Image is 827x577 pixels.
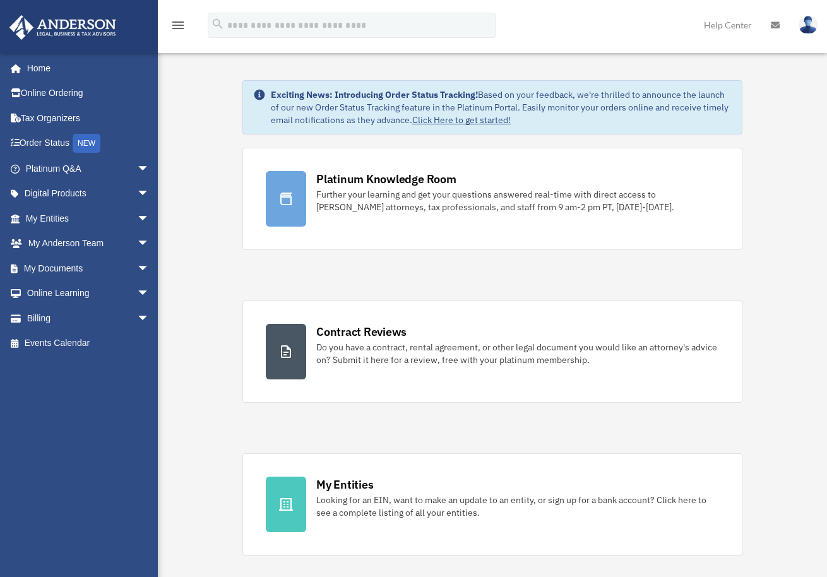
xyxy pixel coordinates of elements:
a: Billingarrow_drop_down [9,306,169,331]
div: Do you have a contract, rental agreement, or other legal document you would like an attorney's ad... [316,341,719,366]
span: arrow_drop_down [137,206,162,232]
span: arrow_drop_down [137,156,162,182]
a: Home [9,56,162,81]
a: Digital Productsarrow_drop_down [9,181,169,206]
a: Tax Organizers [9,105,169,131]
img: User Pic [799,16,818,34]
div: Further your learning and get your questions answered real-time with direct access to [PERSON_NAM... [316,188,719,213]
a: My Anderson Teamarrow_drop_down [9,231,169,256]
a: Contract Reviews Do you have a contract, rental agreement, or other legal document you would like... [242,300,742,403]
span: arrow_drop_down [137,256,162,282]
a: Order StatusNEW [9,131,169,157]
div: Looking for an EIN, want to make an update to an entity, or sign up for a bank account? Click her... [316,494,719,519]
img: Anderson Advisors Platinum Portal [6,15,120,40]
a: My Entities Looking for an EIN, want to make an update to an entity, or sign up for a bank accoun... [242,453,742,556]
span: arrow_drop_down [137,281,162,307]
span: arrow_drop_down [137,181,162,207]
a: Click Here to get started! [412,114,511,126]
i: menu [170,18,186,33]
a: Events Calendar [9,331,169,356]
span: arrow_drop_down [137,231,162,257]
div: Based on your feedback, we're thrilled to announce the launch of our new Order Status Tracking fe... [271,88,732,126]
div: Platinum Knowledge Room [316,171,456,187]
div: My Entities [316,477,373,492]
a: My Entitiesarrow_drop_down [9,206,169,231]
div: Contract Reviews [316,324,407,340]
a: Platinum Knowledge Room Further your learning and get your questions answered real-time with dire... [242,148,742,250]
a: Online Ordering [9,81,169,106]
a: My Documentsarrow_drop_down [9,256,169,281]
strong: Exciting News: Introducing Order Status Tracking! [271,89,478,100]
i: search [211,17,225,31]
a: Online Learningarrow_drop_down [9,281,169,306]
a: Platinum Q&Aarrow_drop_down [9,156,169,181]
div: NEW [73,134,100,153]
span: arrow_drop_down [137,306,162,331]
a: menu [170,22,186,33]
